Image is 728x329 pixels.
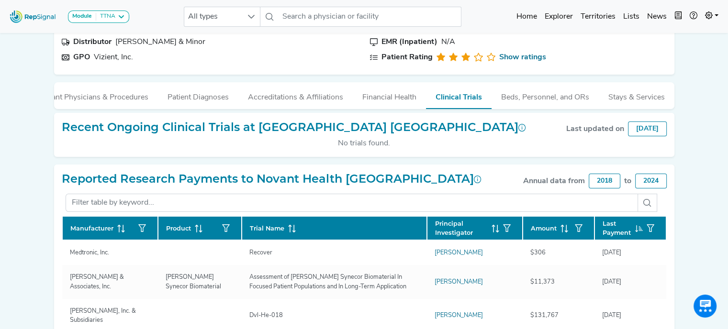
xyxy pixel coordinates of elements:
input: Filter table by keyword... [66,194,638,212]
div: TTNA [96,13,115,21]
div: GPO [73,52,90,63]
strong: Module [72,13,92,19]
div: [DATE] [628,121,667,136]
div: to [624,175,631,187]
span: Principal Investigator [435,219,488,237]
div: Assessment of [PERSON_NAME] Synecor Biomaterial In Focused Patient Populations and In Long-Term A... [244,273,425,291]
button: ModuleTTNA [68,11,129,23]
button: Intel Book [671,7,686,26]
a: [PERSON_NAME] [435,312,483,318]
button: Beds, Personnel, and ORs [492,82,599,108]
a: Home [513,7,541,26]
div: [DATE] [596,248,627,257]
div: N/A [441,36,455,48]
span: Product [166,224,191,233]
a: Territories [577,7,619,26]
a: [PERSON_NAME] [435,250,483,256]
div: Medtronic, Inc. [64,248,115,257]
span: Manufacturer [70,224,113,233]
div: Annual data from [523,175,585,187]
button: Clinical Trials [426,82,492,109]
h2: Reported Research Payments to Novant Health [GEOGRAPHIC_DATA] [62,172,482,186]
div: $11,373 [525,277,560,286]
div: No trials found. [62,138,667,149]
button: Patient Diagnoses [158,82,238,108]
div: Dvl-He-018 [244,311,289,320]
div: Vizient, Inc. [94,52,133,63]
a: Show ratings [499,52,546,63]
div: Last updated on [566,123,624,135]
span: Amount [531,224,557,233]
span: Last Payment [603,219,631,237]
div: [DATE] [596,277,627,286]
button: Relevant Physicians & Procedures [23,82,158,108]
div: [DATE] [596,311,627,320]
div: $306 [525,248,551,257]
div: Patient Rating [381,52,433,63]
span: All types [184,7,242,26]
div: EMR (Inpatient) [381,36,437,48]
div: Owens & Minor [115,36,205,48]
a: Lists [619,7,643,26]
div: Distributor [73,36,112,48]
button: Financial Health [353,82,426,108]
button: Stays & Services [599,82,674,108]
h2: Recent Ongoing Clinical Trials at [GEOGRAPHIC_DATA] [GEOGRAPHIC_DATA] [62,121,526,134]
a: Explorer [541,7,577,26]
a: News [643,7,671,26]
a: [PERSON_NAME] [435,279,483,285]
input: Search a physician or facility [279,7,461,27]
div: [PERSON_NAME] & Associates, Inc. [64,273,156,291]
div: [PERSON_NAME] Synecor Biomaterial [160,273,240,291]
span: Trial Name [250,224,284,233]
button: Accreditations & Affiliations [238,82,353,108]
div: 2024 [635,174,667,188]
div: Recover [244,248,278,257]
div: $131,767 [525,311,564,320]
div: [PERSON_NAME], Inc. & Subsidiaries [64,307,156,325]
div: 2018 [589,174,620,188]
